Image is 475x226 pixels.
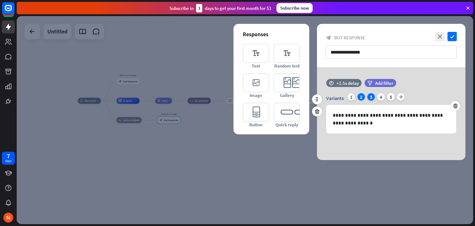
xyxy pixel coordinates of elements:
[334,35,365,41] span: Bot Response
[357,93,365,101] div: 2
[7,153,10,159] div: 7
[2,152,15,165] a: 7 days
[435,32,444,41] i: close
[367,93,375,101] div: 3
[196,4,202,12] div: 3
[326,95,344,101] span: Variants
[397,93,404,101] i: plus
[329,81,334,85] i: time
[5,2,24,21] button: Open LiveChat chat widget
[375,80,393,86] span: Add filter
[169,4,272,12] div: Subscribe in days to get your first month for $1
[326,35,331,41] i: block_bot_response
[276,3,313,13] div: Subscribe now
[377,93,385,101] div: 4
[367,81,372,85] i: filter
[447,32,457,41] i: check
[387,93,395,101] div: 5
[348,93,355,101] div: 1
[336,80,359,86] div: +1.5s delay
[5,159,11,163] div: days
